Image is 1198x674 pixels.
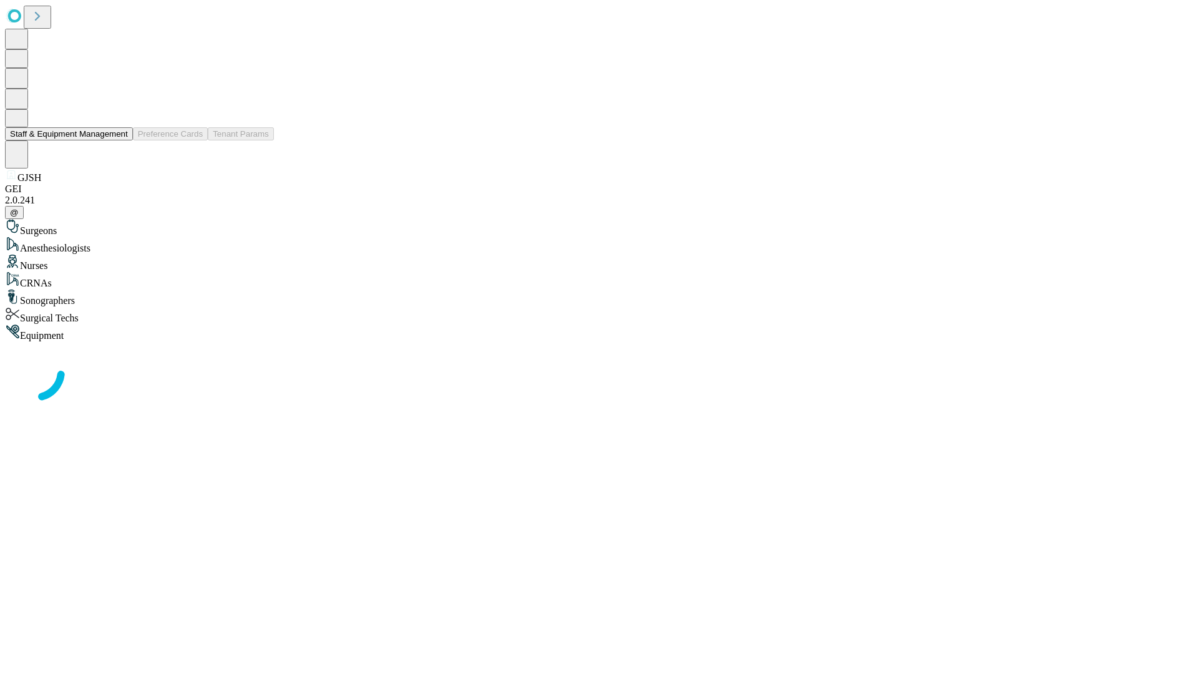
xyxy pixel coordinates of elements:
[5,289,1193,306] div: Sonographers
[5,127,133,140] button: Staff & Equipment Management
[133,127,208,140] button: Preference Cards
[5,206,24,219] button: @
[5,237,1193,254] div: Anesthesiologists
[5,219,1193,237] div: Surgeons
[5,306,1193,324] div: Surgical Techs
[5,254,1193,271] div: Nurses
[5,195,1193,206] div: 2.0.241
[17,172,41,183] span: GJSH
[5,183,1193,195] div: GEI
[5,324,1193,341] div: Equipment
[10,208,19,217] span: @
[5,271,1193,289] div: CRNAs
[208,127,274,140] button: Tenant Params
